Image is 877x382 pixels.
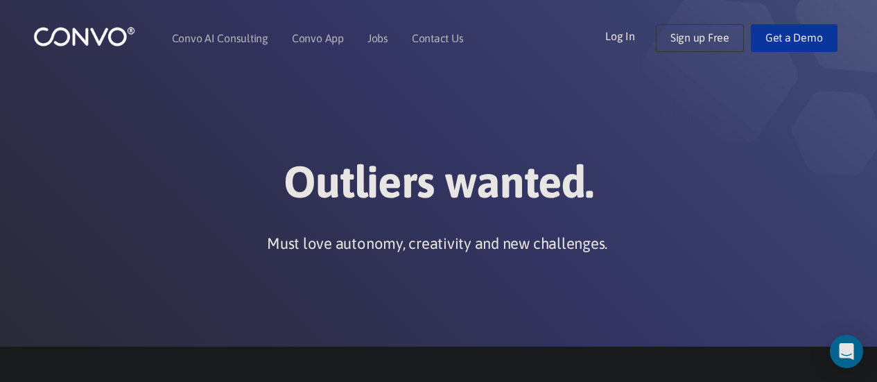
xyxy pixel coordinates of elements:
[267,233,607,254] p: Must love autonomy, creativity and new challenges.
[412,33,464,44] a: Contact Us
[656,24,744,52] a: Sign up Free
[33,26,135,47] img: logo_1.png
[54,155,824,219] h1: Outliers wanted.
[367,33,388,44] a: Jobs
[830,335,863,368] div: Open Intercom Messenger
[751,24,837,52] a: Get a Demo
[605,24,656,46] a: Log In
[292,33,344,44] a: Convo App
[172,33,268,44] a: Convo AI Consulting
